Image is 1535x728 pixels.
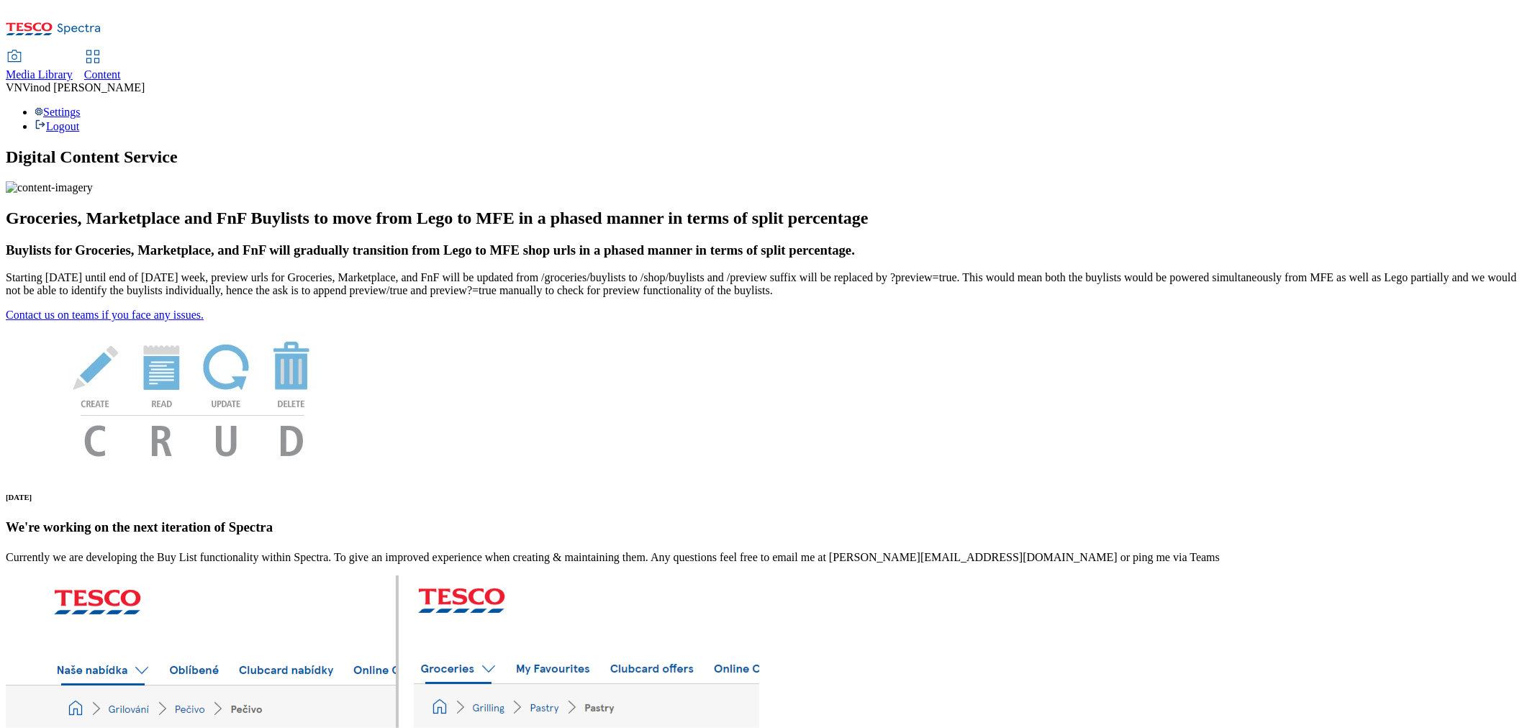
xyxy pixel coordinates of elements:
[6,493,1529,501] h6: [DATE]
[35,106,81,118] a: Settings
[6,271,1529,297] p: Starting [DATE] until end of [DATE] week, preview urls for Groceries, Marketplace, and FnF will b...
[6,242,1529,258] h3: Buylists for Groceries, Marketplace, and FnF will gradually transition from Lego to MFE shop urls...
[84,68,121,81] span: Content
[6,81,22,94] span: VN
[22,81,145,94] span: Vinod [PERSON_NAME]
[6,181,93,194] img: content-imagery
[6,68,73,81] span: Media Library
[6,147,1529,167] h1: Digital Content Service
[6,209,1529,228] h2: Groceries, Marketplace and FnF Buylists to move from Lego to MFE in a phased manner in terms of s...
[6,551,1529,564] p: Currently we are developing the Buy List functionality within Spectra. To give an improved experi...
[6,309,204,321] a: Contact us on teams if you face any issues.
[6,51,73,81] a: Media Library
[6,322,380,472] img: News Image
[84,51,121,81] a: Content
[35,120,79,132] a: Logout
[6,519,1529,535] h3: We're working on the next iteration of Spectra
